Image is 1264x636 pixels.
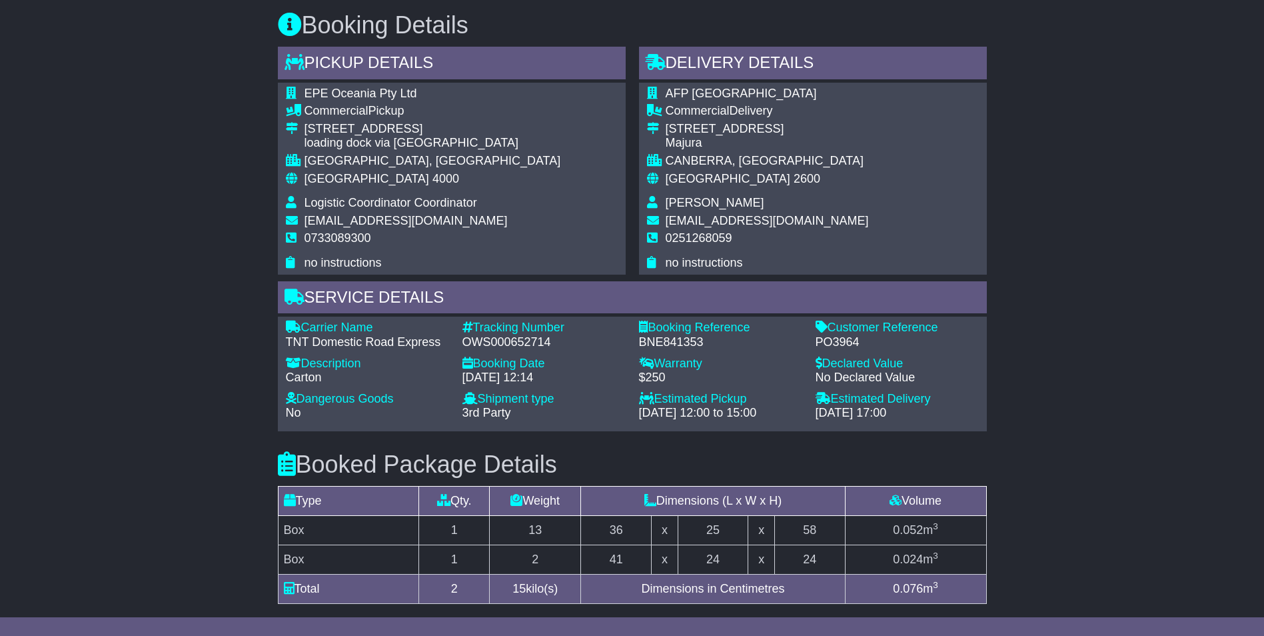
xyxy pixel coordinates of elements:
td: Dimensions in Centimetres [581,574,845,603]
sup: 3 [933,521,938,531]
span: EPE Oceania Pty Ltd [305,87,417,100]
div: Carrier Name [286,321,449,335]
div: [DATE] 17:00 [816,406,979,421]
td: 2 [490,545,581,574]
td: 58 [774,515,845,545]
div: PO3964 [816,335,979,350]
span: Commercial [666,104,730,117]
td: 24 [774,545,845,574]
td: x [652,515,678,545]
div: OWS000652714 [462,335,626,350]
div: [STREET_ADDRESS] [666,122,869,137]
span: 0.024 [893,553,923,566]
td: Box [278,515,419,545]
div: Delivery Details [639,47,987,83]
div: Customer Reference [816,321,979,335]
div: Shipment type [462,392,626,407]
div: [GEOGRAPHIC_DATA], [GEOGRAPHIC_DATA] [305,154,561,169]
td: m [845,574,986,603]
span: 0.076 [893,582,923,595]
div: Pickup Details [278,47,626,83]
td: Volume [845,486,986,515]
span: no instructions [666,256,743,269]
td: x [748,545,774,574]
span: no instructions [305,256,382,269]
div: Booking Reference [639,321,802,335]
span: [PERSON_NAME] [666,196,764,209]
span: [GEOGRAPHIC_DATA] [666,172,790,185]
div: BNE841353 [639,335,802,350]
div: Booking Date [462,357,626,371]
sup: 3 [933,580,938,590]
span: Commercial [305,104,368,117]
td: 13 [490,515,581,545]
td: 1 [419,515,490,545]
div: Warranty [639,357,802,371]
div: Tracking Number [462,321,626,335]
span: AFP [GEOGRAPHIC_DATA] [666,87,817,100]
td: Dimensions (L x W x H) [581,486,845,515]
h3: Booked Package Details [278,451,987,478]
td: Qty. [419,486,490,515]
sup: 3 [933,551,938,561]
span: 4000 [432,172,459,185]
div: Description [286,357,449,371]
td: 41 [581,545,652,574]
div: [STREET_ADDRESS] [305,122,561,137]
td: Total [278,574,419,603]
span: [EMAIL_ADDRESS][DOMAIN_NAME] [666,214,869,227]
div: Estimated Pickup [639,392,802,407]
td: m [845,515,986,545]
td: 1 [419,545,490,574]
div: Declared Value [816,357,979,371]
div: Estimated Delivery [816,392,979,407]
div: Carton [286,371,449,385]
div: $250 [639,371,802,385]
div: No Declared Value [816,371,979,385]
span: [GEOGRAPHIC_DATA] [305,172,429,185]
td: Box [278,545,419,574]
div: Delivery [666,104,869,119]
td: kilo(s) [490,574,581,603]
div: Majura [666,136,869,151]
span: 0.052 [893,523,923,537]
span: 0251268059 [666,231,732,245]
span: No [286,406,301,419]
td: 2 [419,574,490,603]
td: x [748,515,774,545]
td: 36 [581,515,652,545]
div: CANBERRA, [GEOGRAPHIC_DATA] [666,154,869,169]
td: Type [278,486,419,515]
div: [DATE] 12:00 to 15:00 [639,406,802,421]
div: Pickup [305,104,561,119]
span: 15 [512,582,526,595]
span: Logistic Coordinator Coordinator [305,196,477,209]
div: loading dock via [GEOGRAPHIC_DATA] [305,136,561,151]
h3: Booking Details [278,12,987,39]
td: 25 [678,515,748,545]
td: 24 [678,545,748,574]
div: [DATE] 12:14 [462,371,626,385]
span: 0733089300 [305,231,371,245]
span: 3rd Party [462,406,511,419]
span: [EMAIL_ADDRESS][DOMAIN_NAME] [305,214,508,227]
div: Dangerous Goods [286,392,449,407]
td: x [652,545,678,574]
span: 2600 [794,172,820,185]
div: TNT Domestic Road Express [286,335,449,350]
td: m [845,545,986,574]
div: Service Details [278,281,987,317]
td: Weight [490,486,581,515]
